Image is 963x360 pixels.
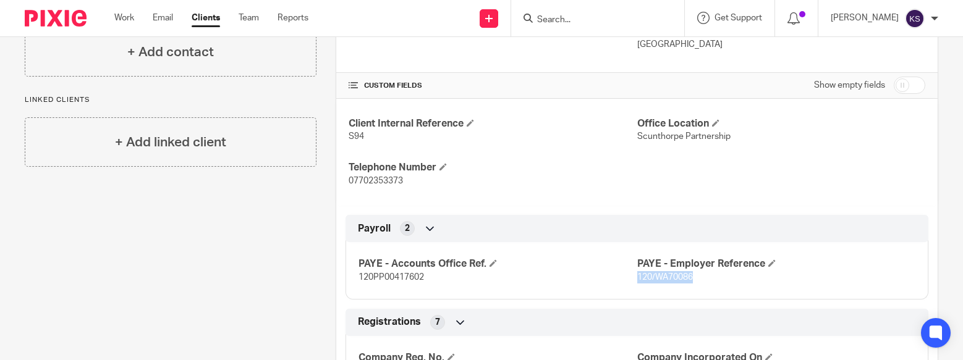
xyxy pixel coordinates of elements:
p: [GEOGRAPHIC_DATA] [637,38,925,51]
a: Team [239,12,259,24]
a: Clients [192,12,220,24]
span: Registrations [358,316,421,329]
span: 120/WA70086 [637,273,693,282]
h4: + Add contact [127,43,214,62]
span: S94 [349,132,364,141]
h4: CUSTOM FIELDS [349,81,637,91]
a: Reports [278,12,308,24]
span: Scunthorpe Partnership [637,132,731,141]
h4: Client Internal Reference [349,117,637,130]
h4: Telephone Number [349,161,637,174]
h4: + Add linked client [115,133,226,152]
input: Search [536,15,647,26]
a: Work [114,12,134,24]
span: 120PP00417602 [358,273,424,282]
h4: Office Location [637,117,925,130]
span: 07702353373 [349,177,403,185]
label: Show empty fields [814,79,885,91]
img: svg%3E [905,9,925,28]
span: 7 [435,316,440,329]
span: Payroll [358,222,391,235]
p: [PERSON_NAME] [831,12,899,24]
h4: PAYE - Accounts Office Ref. [358,257,637,270]
p: Linked clients [25,95,316,105]
img: Pixie [25,10,87,27]
h4: PAYE - Employer Reference [637,257,915,270]
span: 2 [405,222,410,235]
a: Email [153,12,173,24]
span: Get Support [715,14,762,22]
